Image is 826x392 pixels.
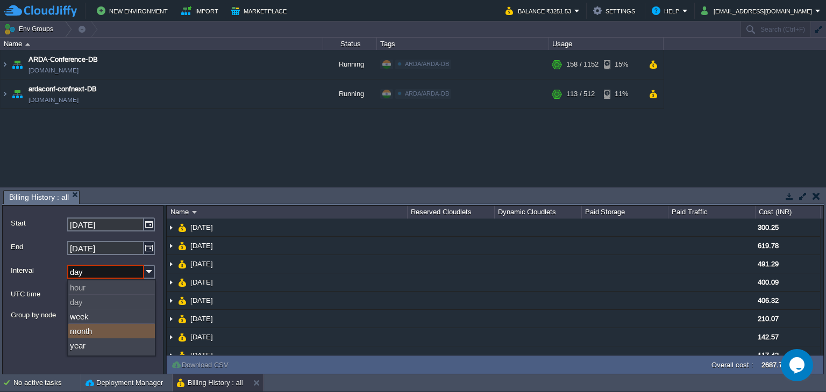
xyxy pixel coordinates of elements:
[167,237,175,255] img: AMDAwAAAACH5BAEAAAAALAAAAAABAAEAAAICRAEAOw==
[178,346,187,364] img: AMDAwAAAACH5BAEAAAAALAAAAAABAAEAAAICRAEAOw==
[11,265,66,276] label: Interval
[68,338,155,353] div: year
[192,211,197,214] img: AMDAwAAAACH5BAEAAAAALAAAAAABAAEAAAICRAEAOw==
[758,296,779,304] span: 406.32
[29,84,97,95] a: ardaconf-confnext-DB
[758,278,779,286] span: 400.09
[189,314,215,323] a: [DATE]
[604,79,639,108] div: 11%
[11,241,66,252] label: End
[178,255,187,273] img: AMDAwAAAACH5BAEAAAAALAAAAAABAAEAAAICRAEAOw==
[1,79,9,108] img: AMDAwAAAACH5BAEAAAAALAAAAAABAAEAAAICRAEAOw==
[167,292,175,309] img: AMDAwAAAACH5BAEAAAAALAAAAAABAAEAAAICRAEAOw==
[29,54,98,65] a: ARDA-Conference-DB
[781,349,815,381] iframe: chat widget
[758,223,779,231] span: 300.25
[593,4,638,17] button: Settings
[178,292,187,309] img: AMDAwAAAACH5BAEAAAAALAAAAAABAAEAAAICRAEAOw==
[4,4,77,18] img: CloudJiffy
[566,50,599,79] div: 158 / 1152
[168,206,407,219] div: Name
[324,38,376,50] div: Status
[13,374,81,391] div: No active tasks
[1,50,9,79] img: AMDAwAAAACH5BAEAAAAALAAAAAABAAEAAAICRAEAOw==
[189,223,215,232] a: [DATE]
[68,309,155,324] div: week
[189,351,215,360] a: [DATE]
[405,61,449,67] span: ARDA/ARDA-DB
[669,206,755,219] div: Paid Traffic
[167,328,175,346] img: AMDAwAAAACH5BAEAAAAALAAAAAABAAEAAAICRAEAOw==
[25,43,30,46] img: AMDAwAAAACH5BAEAAAAALAAAAAABAAEAAAICRAEAOw==
[178,219,187,236] img: AMDAwAAAACH5BAEAAAAALAAAAAABAAEAAAICRAEAOw==
[11,309,129,321] label: Group by node
[189,278,215,287] a: [DATE]
[652,4,682,17] button: Help
[323,79,377,108] div: Running
[181,4,222,17] button: Import
[11,288,129,300] label: UTC time
[604,50,639,79] div: 15%
[378,38,549,50] div: Tags
[756,206,820,219] div: Cost (INR)
[189,332,215,342] a: [DATE]
[10,79,25,108] img: AMDAwAAAACH5BAEAAAAALAAAAAABAAEAAAICRAEAOw==
[495,206,581,219] div: Dynamic Cloudlets
[1,38,323,50] div: Name
[29,95,79,105] span: [DOMAIN_NAME]
[758,333,779,341] span: 142.57
[178,237,187,255] img: AMDAwAAAACH5BAEAAAAALAAAAAABAAEAAAICRAEAOw==
[505,4,574,17] button: Balance ₹3251.53
[10,50,25,79] img: AMDAwAAAACH5BAEAAAAALAAAAAABAAEAAAICRAEAOw==
[408,206,494,219] div: Reserved Cloudlets
[566,79,595,108] div: 113 / 512
[68,295,155,309] div: day
[711,361,753,369] label: Overall cost :
[189,241,215,250] a: [DATE]
[167,273,175,291] img: AMDAwAAAACH5BAEAAAAALAAAAAABAAEAAAICRAEAOw==
[758,260,779,268] span: 491.29
[29,65,79,76] span: [DOMAIN_NAME]
[405,90,449,97] span: ARDA/ARDA-DB
[761,361,786,369] label: 2687.79
[171,360,232,369] button: Download CSV
[178,328,187,346] img: AMDAwAAAACH5BAEAAAAALAAAAAABAAEAAAICRAEAOw==
[178,310,187,328] img: AMDAwAAAACH5BAEAAAAALAAAAAABAAEAAAICRAEAOw==
[9,191,69,204] span: Billing History : all
[582,206,668,219] div: Paid Storage
[758,315,779,323] span: 210.07
[11,217,66,229] label: Start
[4,21,57,37] button: Env Groups
[231,4,290,17] button: Marketplace
[701,4,815,17] button: [EMAIL_ADDRESS][DOMAIN_NAME]
[550,38,663,50] div: Usage
[68,324,155,338] div: month
[189,296,215,305] a: [DATE]
[758,242,779,250] span: 619.78
[86,378,163,388] button: Deployment Manager
[167,310,175,328] img: AMDAwAAAACH5BAEAAAAALAAAAAABAAEAAAICRAEAOw==
[167,346,175,364] img: AMDAwAAAACH5BAEAAAAALAAAAAABAAEAAAICRAEAOw==
[758,351,779,359] span: 117.42
[167,219,175,236] img: AMDAwAAAACH5BAEAAAAALAAAAAABAAEAAAICRAEAOw==
[178,273,187,291] img: AMDAwAAAACH5BAEAAAAALAAAAAABAAEAAAICRAEAOw==
[68,280,155,295] div: hour
[97,4,171,17] button: New Environment
[167,255,175,273] img: AMDAwAAAACH5BAEAAAAALAAAAAABAAEAAAICRAEAOw==
[189,259,215,268] a: [DATE]
[177,378,243,388] button: Billing History : all
[323,50,377,79] div: Running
